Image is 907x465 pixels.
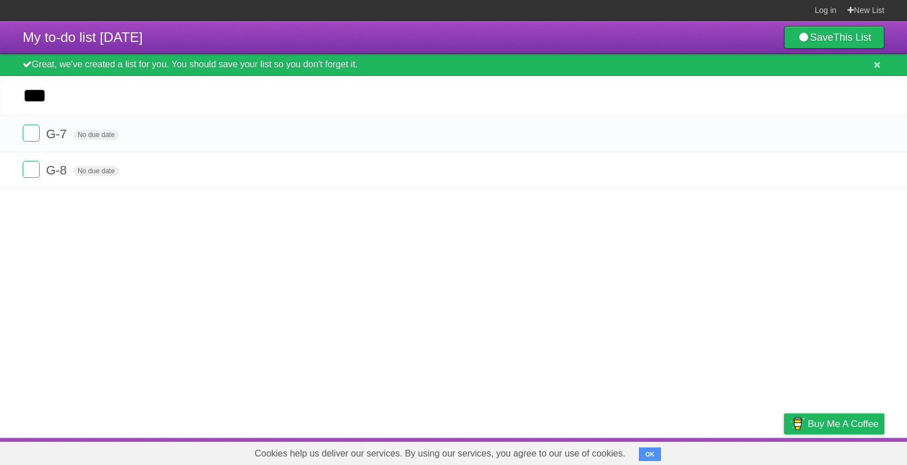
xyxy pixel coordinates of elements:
b: This List [833,32,871,43]
a: Terms [731,441,756,462]
span: G-7 [46,127,70,141]
span: No due date [73,130,119,140]
label: Done [23,161,40,178]
a: Developers [671,441,717,462]
a: Suggest a feature [813,441,884,462]
a: Privacy [769,441,799,462]
a: About [633,441,657,462]
span: My to-do list [DATE] [23,29,143,45]
span: Buy me a coffee [808,414,879,434]
span: Cookies help us deliver our services. By using our services, you agree to our use of cookies. [243,442,637,465]
img: Buy me a coffee [790,414,805,433]
span: No due date [73,166,119,176]
button: OK [639,447,661,461]
a: Buy me a coffee [784,413,884,434]
span: G-8 [46,163,70,177]
a: SaveThis List [784,26,884,49]
label: Done [23,125,40,142]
